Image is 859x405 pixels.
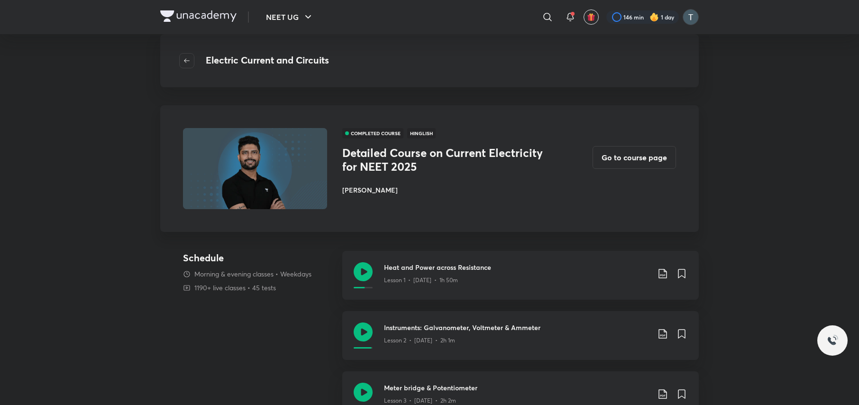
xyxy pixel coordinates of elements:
[584,9,599,25] button: avatar
[160,10,237,22] img: Company Logo
[587,13,595,21] img: avatar
[593,146,676,169] button: Go to course page
[260,8,320,27] button: NEET UG
[384,322,649,332] h3: Instruments: Galvanometer, Voltmeter & Ammeter
[649,12,659,22] img: streak
[342,185,555,195] h6: [PERSON_NAME]
[384,383,649,393] h3: Meter bridge & Potentiometer
[683,9,699,25] img: tanistha Dey
[194,283,276,293] p: 1190+ live classes • 45 tests
[384,262,649,272] h3: Heat and Power across Resistance
[182,127,329,210] img: Thumbnail
[384,276,458,285] p: Lesson 1 • [DATE] • 1h 50m
[342,128,403,138] span: COMPLETED COURSE
[194,269,311,279] p: Morning & evening classes • Weekdays
[384,336,455,345] p: Lesson 2 • [DATE] • 2h 1m
[206,53,329,68] h4: Electric Current and Circuits
[342,251,699,311] a: Heat and Power across ResistanceLesson 1 • [DATE] • 1h 50m
[407,128,436,138] span: Hinglish
[183,251,335,265] h4: Schedule
[827,335,838,346] img: ttu
[384,396,456,405] p: Lesson 3 • [DATE] • 2h 2m
[160,10,237,24] a: Company Logo
[342,311,699,371] a: Instruments: Galvanometer, Voltmeter & AmmeterLesson 2 • [DATE] • 2h 1m
[342,146,555,174] h3: Detailed Course on Current Electricity for NEET 2025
